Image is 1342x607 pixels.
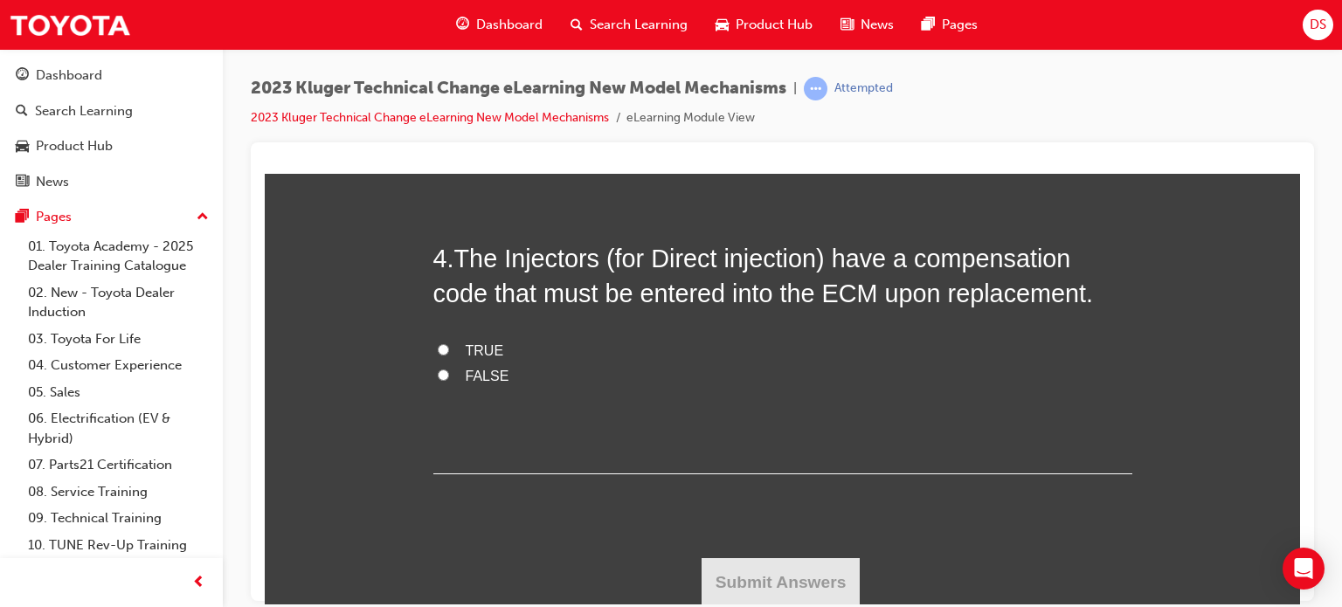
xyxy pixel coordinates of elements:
a: 04. Customer Experience [21,352,216,379]
span: TRUE [201,169,239,184]
a: 03. Toyota For Life [21,326,216,353]
span: car-icon [716,14,729,36]
span: search-icon [16,104,28,120]
div: Attempted [834,80,893,97]
span: News [861,15,894,35]
span: FALSE [201,195,245,210]
div: Search Learning [35,101,133,121]
a: search-iconSearch Learning [557,7,702,43]
button: DashboardSearch LearningProduct HubNews [7,56,216,201]
button: Pages [7,201,216,233]
button: Submit Answers [437,384,596,433]
span: learningRecordVerb_ATTEMPT-icon [804,77,827,100]
li: eLearning Module View [626,108,755,128]
span: car-icon [16,139,29,155]
input: FALSE [173,196,184,207]
a: 05. Sales [21,379,216,406]
span: guage-icon [16,68,29,84]
a: car-iconProduct Hub [702,7,827,43]
div: Product Hub [36,136,113,156]
span: pages-icon [16,210,29,225]
span: prev-icon [192,572,205,594]
span: The Injectors (for Direct injection) have a compensation code that must be entered into the ECM u... [169,71,829,134]
a: pages-iconPages [908,7,992,43]
span: up-icon [197,206,209,229]
span: Pages [942,15,978,35]
span: 2023 Kluger Technical Change eLearning New Model Mechanisms [251,79,786,99]
span: pages-icon [922,14,935,36]
a: Search Learning [7,95,216,128]
span: Product Hub [736,15,813,35]
a: 09. Technical Training [21,505,216,532]
a: News [7,166,216,198]
span: Search Learning [590,15,688,35]
a: guage-iconDashboard [442,7,557,43]
a: 06. Electrification (EV & Hybrid) [21,405,216,452]
a: 07. Parts21 Certification [21,452,216,479]
span: guage-icon [456,14,469,36]
span: Dashboard [476,15,543,35]
img: Trak [9,5,131,45]
div: News [36,172,69,192]
a: news-iconNews [827,7,908,43]
span: news-icon [840,14,854,36]
a: 10. TUNE Rev-Up Training [21,532,216,559]
a: Product Hub [7,130,216,162]
a: Dashboard [7,59,216,92]
div: Pages [36,207,72,227]
span: search-icon [571,14,583,36]
button: DS [1303,10,1333,40]
a: 01. Toyota Academy - 2025 Dealer Training Catalogue [21,233,216,279]
div: Dashboard [36,66,102,86]
span: DS [1310,15,1326,35]
a: 02. New - Toyota Dealer Induction [21,279,216,326]
span: | [793,79,797,99]
input: TRUE [173,170,184,182]
span: news-icon [16,175,29,190]
a: 2023 Kluger Technical Change eLearning New Model Mechanisms [251,110,609,125]
a: 08. Service Training [21,479,216,506]
div: Open Intercom Messenger [1283,548,1325,590]
h2: 4 . [169,67,868,138]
